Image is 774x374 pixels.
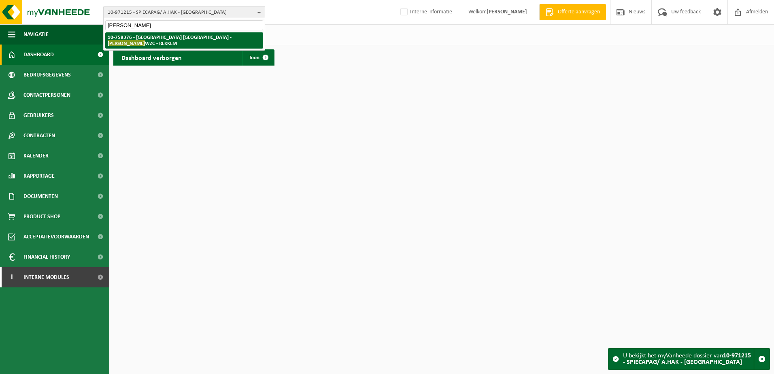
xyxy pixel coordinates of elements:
span: Offerte aanvragen [556,8,602,16]
label: Interne informatie [399,6,452,18]
span: Bedrijfsgegevens [23,65,71,85]
span: [PERSON_NAME] [108,40,145,46]
strong: 10-971215 - SPIECAPAG/ A.HAK - [GEOGRAPHIC_DATA] [623,353,751,365]
h2: Dashboard verborgen [113,49,190,65]
a: Toon [242,49,274,66]
span: Contracten [23,125,55,146]
input: Zoeken naar gekoppelde vestigingen [105,20,263,30]
span: Kalender [23,146,49,166]
span: Financial History [23,247,70,267]
span: Contactpersonen [23,85,70,105]
span: Interne modules [23,267,69,287]
strong: [PERSON_NAME] [487,9,527,15]
span: Gebruikers [23,105,54,125]
a: Offerte aanvragen [539,4,606,20]
span: I [8,267,15,287]
span: Rapportage [23,166,55,186]
strong: 10-758376 - [GEOGRAPHIC_DATA] [GEOGRAPHIC_DATA] - WZC - REKKEM [108,35,232,46]
button: 10-971215 - SPIECAPAG/ A.HAK - [GEOGRAPHIC_DATA] [103,6,265,18]
span: Navigatie [23,24,49,45]
span: Documenten [23,186,58,206]
span: Dashboard [23,45,54,65]
div: U bekijkt het myVanheede dossier van [623,348,754,370]
span: Product Shop [23,206,60,227]
span: Toon [249,55,259,60]
span: 10-971215 - SPIECAPAG/ A.HAK - [GEOGRAPHIC_DATA] [108,6,254,19]
span: Acceptatievoorwaarden [23,227,89,247]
